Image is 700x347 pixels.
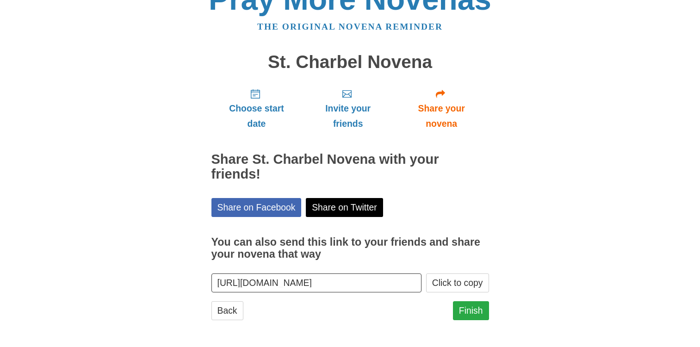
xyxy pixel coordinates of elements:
span: Choose start date [221,101,293,131]
button: Click to copy [426,273,489,292]
a: Share on Twitter [306,198,383,217]
h1: St. Charbel Novena [211,52,489,72]
a: Share your novena [394,81,489,136]
a: Invite your friends [302,81,394,136]
a: Choose start date [211,81,302,136]
a: Finish [453,301,489,320]
a: Back [211,301,243,320]
a: Share on Facebook [211,198,302,217]
span: Share your novena [403,101,480,131]
span: Invite your friends [311,101,384,131]
h3: You can also send this link to your friends and share your novena that way [211,236,489,260]
a: The original novena reminder [257,22,443,31]
h2: Share St. Charbel Novena with your friends! [211,152,489,182]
